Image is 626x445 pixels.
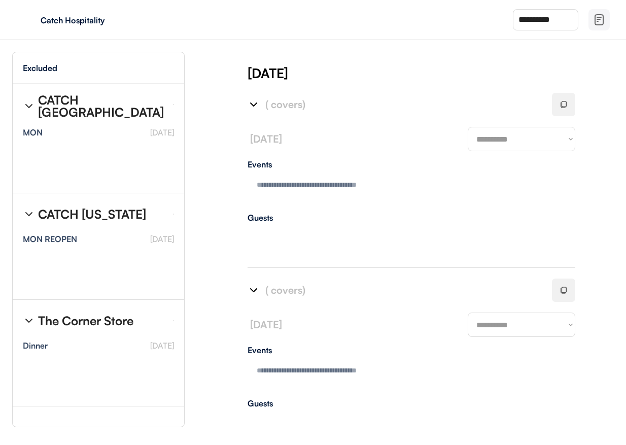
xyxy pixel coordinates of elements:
div: CATCH [GEOGRAPHIC_DATA] [38,94,165,118]
img: chevron-right%20%281%29.svg [23,100,35,112]
img: chevron-right%20%281%29.svg [23,208,35,220]
img: file-02.svg [593,14,605,26]
div: Guests [248,399,575,407]
div: Excluded [23,64,57,72]
div: CATCH [US_STATE] [38,208,146,220]
div: [DATE] [248,64,626,82]
img: chevron-right%20%281%29.svg [248,98,260,111]
font: [DATE] [250,132,282,145]
font: ( covers) [265,98,305,111]
font: [DATE] [150,234,174,244]
div: Catch Hospitality [41,16,168,24]
div: Events [248,160,575,168]
font: [DATE] [150,340,174,351]
img: yH5BAEAAAAALAAAAAABAAEAAAIBRAA7 [20,12,37,28]
div: Dinner [23,341,48,350]
div: The Corner Store [38,315,133,327]
font: [DATE] [150,127,174,138]
img: chevron-right%20%281%29.svg [248,284,260,296]
div: Guests [248,214,575,222]
font: [DATE] [250,318,282,331]
div: MON [23,128,43,136]
img: chevron-right%20%281%29.svg [23,315,35,327]
div: MON REOPEN [23,235,77,243]
div: Events [248,346,575,354]
font: ( covers) [265,284,305,296]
